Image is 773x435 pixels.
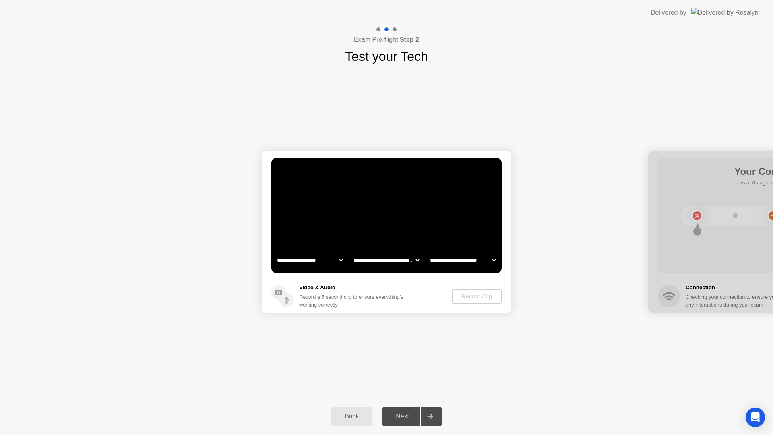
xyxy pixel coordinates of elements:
select: Available cameras [275,252,344,268]
select: Available speakers [352,252,421,268]
h5: Video & Audio [299,284,407,292]
h1: Test your Tech [345,47,428,66]
b: Step 2 [400,36,419,43]
select: Available microphones [428,252,497,268]
div: Next [384,413,420,420]
div: Back [333,413,370,420]
div: Open Intercom Messenger [746,408,765,427]
button: Next [382,407,442,426]
button: Record Clip [452,289,502,304]
div: Record Clip [455,293,498,300]
button: Back [331,407,372,426]
div: Record a 5 second clip to ensure everything’s working correctly [299,293,407,309]
div: Delivered by [651,8,686,18]
h4: Exam Pre-flight: [354,35,419,45]
img: Delivered by Rosalyn [691,8,759,17]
